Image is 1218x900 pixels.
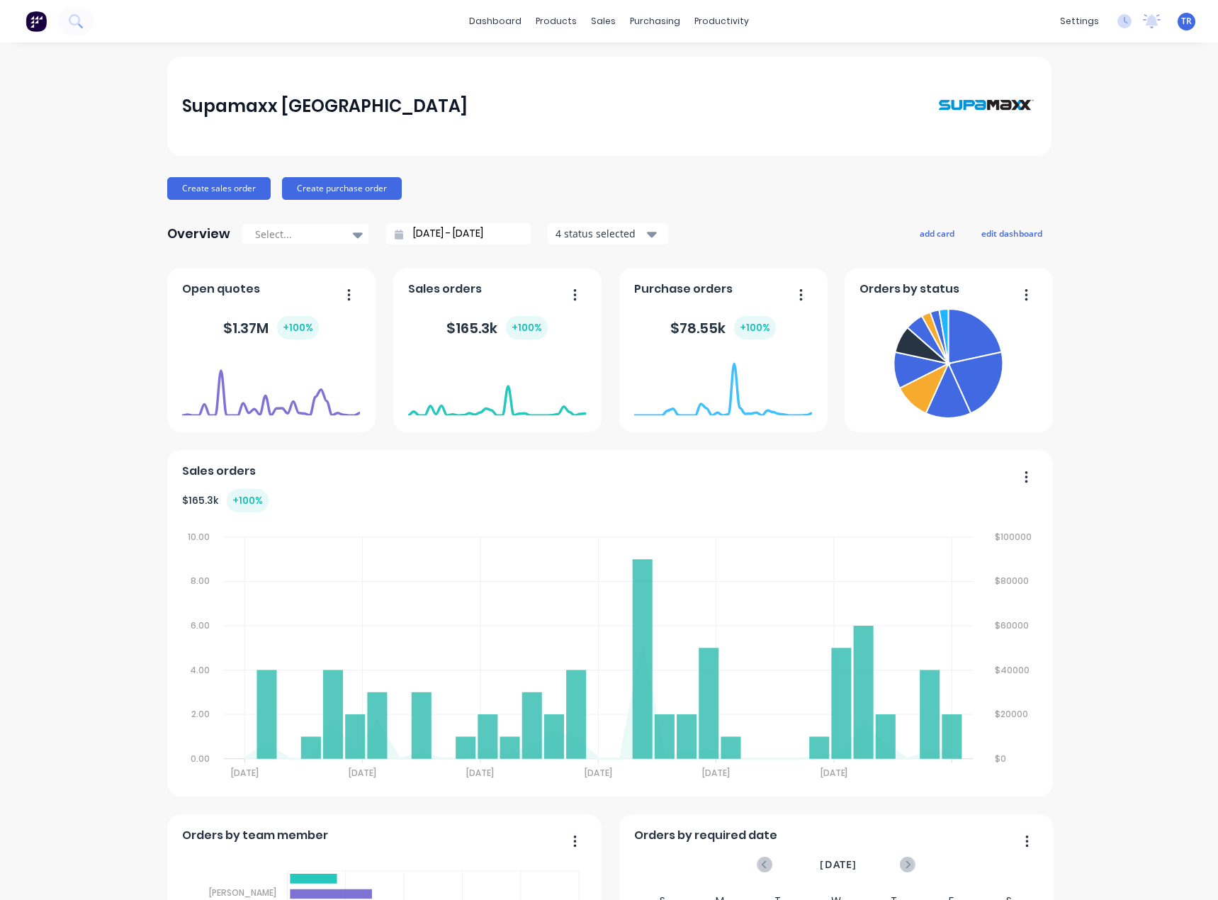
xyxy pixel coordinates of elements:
[277,316,319,339] div: + 100 %
[910,224,964,242] button: add card
[820,857,857,872] span: [DATE]
[972,224,1051,242] button: edit dashboard
[529,11,584,32] div: products
[227,489,269,512] div: + 100 %
[26,11,47,32] img: Factory
[996,575,1030,587] tspan: $80000
[623,11,687,32] div: purchasing
[585,767,613,779] tspan: [DATE]
[167,177,271,200] button: Create sales order
[191,619,210,631] tspan: 6.00
[188,531,210,543] tspan: 10.00
[670,316,776,339] div: $ 78.55k
[223,316,319,339] div: $ 1.37M
[467,767,495,779] tspan: [DATE]
[191,575,210,587] tspan: 8.00
[167,220,230,248] div: Overview
[703,767,731,779] tspan: [DATE]
[349,767,377,779] tspan: [DATE]
[556,226,645,241] div: 4 status selected
[1053,11,1106,32] div: settings
[996,531,1033,543] tspan: $100000
[634,827,777,844] span: Orders by required date
[191,708,210,720] tspan: 2.00
[182,827,328,844] span: Orders by team member
[1181,15,1192,28] span: TR
[996,708,1030,720] tspan: $20000
[996,664,1031,676] tspan: $40000
[937,71,1036,141] img: Supamaxx Australia
[821,767,849,779] tspan: [DATE]
[506,316,548,339] div: + 100 %
[282,177,402,200] button: Create purchase order
[584,11,623,32] div: sales
[209,887,276,899] tspan: [PERSON_NAME]
[408,281,482,298] span: Sales orders
[996,619,1030,631] tspan: $60000
[182,281,260,298] span: Open quotes
[182,92,468,120] div: Supamaxx [GEOGRAPHIC_DATA]
[859,281,959,298] span: Orders by status
[996,753,1008,765] tspan: $0
[634,281,733,298] span: Purchase orders
[446,316,548,339] div: $ 165.3k
[462,11,529,32] a: dashboard
[191,753,210,765] tspan: 0.00
[231,767,259,779] tspan: [DATE]
[190,664,210,676] tspan: 4.00
[548,223,668,244] button: 4 status selected
[1170,852,1204,886] iframe: To enrich screen reader interactions, please activate Accessibility in Grammarly extension settings
[182,489,269,512] div: $ 165.3k
[687,11,756,32] div: productivity
[734,316,776,339] div: + 100 %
